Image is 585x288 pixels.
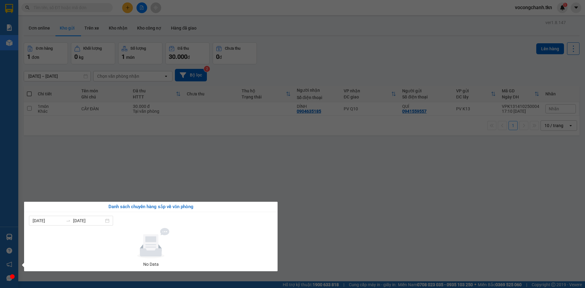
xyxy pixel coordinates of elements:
[66,218,71,223] span: swap-right
[73,217,104,224] input: Đến ngày
[29,203,273,211] div: Danh sách chuyến hàng sắp về văn phòng
[66,218,71,223] span: to
[31,261,270,268] div: No Data
[33,217,63,224] input: Từ ngày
